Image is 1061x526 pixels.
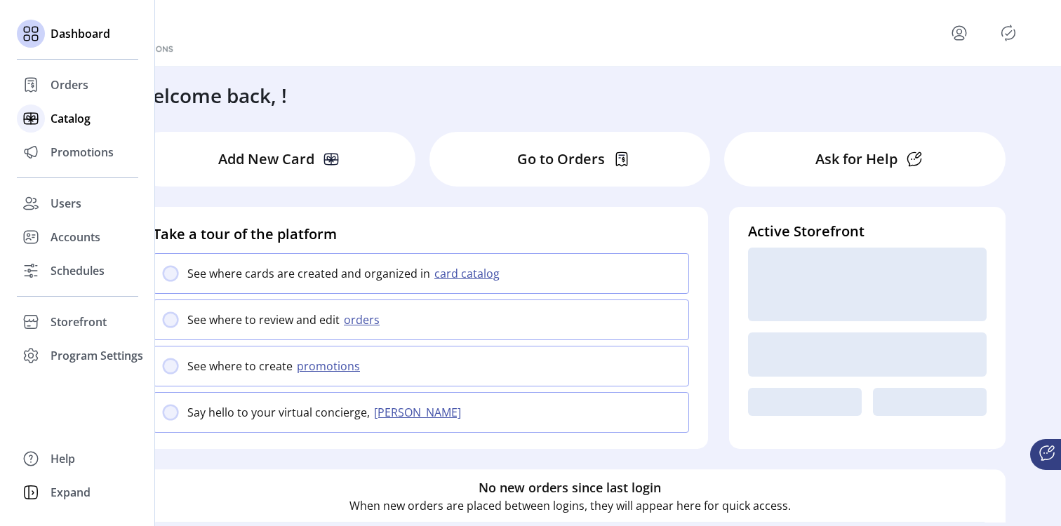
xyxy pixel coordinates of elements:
[51,313,107,330] span: Storefront
[517,149,605,170] p: Go to Orders
[51,76,88,93] span: Orders
[815,149,897,170] p: Ask for Help
[187,404,370,421] p: Say hello to your virtual concierge,
[187,358,293,375] p: See where to create
[187,265,430,282] p: See where cards are created and organized in
[349,497,791,514] p: When new orders are placed between logins, they will appear here for quick access.
[135,81,287,110] h3: Welcome back, !
[430,265,508,282] button: card catalog
[479,478,661,497] h6: No new orders since last login
[51,229,100,245] span: Accounts
[370,404,469,421] button: [PERSON_NAME]
[748,221,987,242] h4: Active Storefront
[340,311,388,328] button: orders
[51,450,75,467] span: Help
[51,110,91,127] span: Catalog
[153,224,689,245] h4: Take a tour of the platform
[51,25,110,42] span: Dashboard
[51,195,81,212] span: Users
[51,144,114,161] span: Promotions
[51,347,143,364] span: Program Settings
[948,22,970,44] button: menu
[997,22,1020,44] button: Publisher Panel
[51,262,105,279] span: Schedules
[218,149,314,170] p: Add New Card
[51,484,91,501] span: Expand
[293,358,368,375] button: promotions
[187,311,340,328] p: See where to review and edit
